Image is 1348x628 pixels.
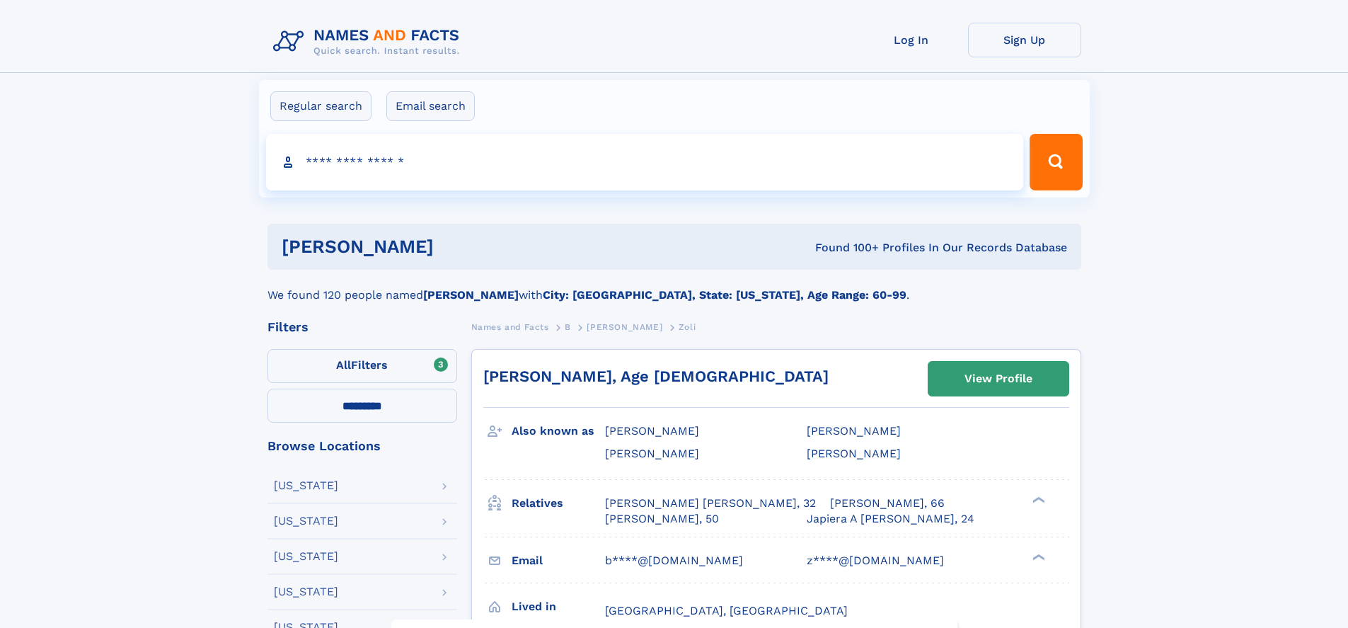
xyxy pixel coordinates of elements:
[471,318,549,336] a: Names and Facts
[855,23,968,57] a: Log In
[605,511,719,527] a: [PERSON_NAME], 50
[1030,134,1082,190] button: Search Button
[587,318,662,336] a: [PERSON_NAME]
[512,419,605,443] h3: Also known as
[807,511,974,527] a: Japiera A [PERSON_NAME], 24
[565,322,571,332] span: B
[267,349,457,383] label: Filters
[605,424,699,438] span: [PERSON_NAME]
[605,496,816,511] a: [PERSON_NAME] [PERSON_NAME], 32
[282,238,625,256] h1: [PERSON_NAME]
[968,23,1081,57] a: Sign Up
[267,23,471,61] img: Logo Names and Facts
[928,362,1068,396] a: View Profile
[543,288,906,302] b: City: [GEOGRAPHIC_DATA], State: [US_STATE], Age Range: 60-99
[274,515,338,527] div: [US_STATE]
[587,322,662,332] span: [PERSON_NAME]
[807,447,901,460] span: [PERSON_NAME]
[605,604,848,617] span: [GEOGRAPHIC_DATA], [GEOGRAPHIC_DATA]
[964,362,1032,395] div: View Profile
[624,240,1067,256] div: Found 100+ Profiles In Our Records Database
[830,496,945,511] a: [PERSON_NAME], 66
[267,270,1081,304] div: We found 120 people named with .
[423,288,519,302] b: [PERSON_NAME]
[274,480,338,491] div: [US_STATE]
[266,134,1024,190] input: search input
[807,424,901,438] span: [PERSON_NAME]
[274,551,338,562] div: [US_STATE]
[1029,552,1046,561] div: ❯
[267,321,457,333] div: Filters
[336,358,351,372] span: All
[605,447,699,460] span: [PERSON_NAME]
[270,91,371,121] label: Regular search
[267,440,457,452] div: Browse Locations
[512,491,605,515] h3: Relatives
[386,91,475,121] label: Email search
[679,322,696,332] span: Zoli
[1029,495,1046,504] div: ❯
[565,318,571,336] a: B
[512,549,605,573] h3: Email
[512,595,605,619] h3: Lived in
[483,367,829,385] a: [PERSON_NAME], Age [DEMOGRAPHIC_DATA]
[274,586,338,598] div: [US_STATE]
